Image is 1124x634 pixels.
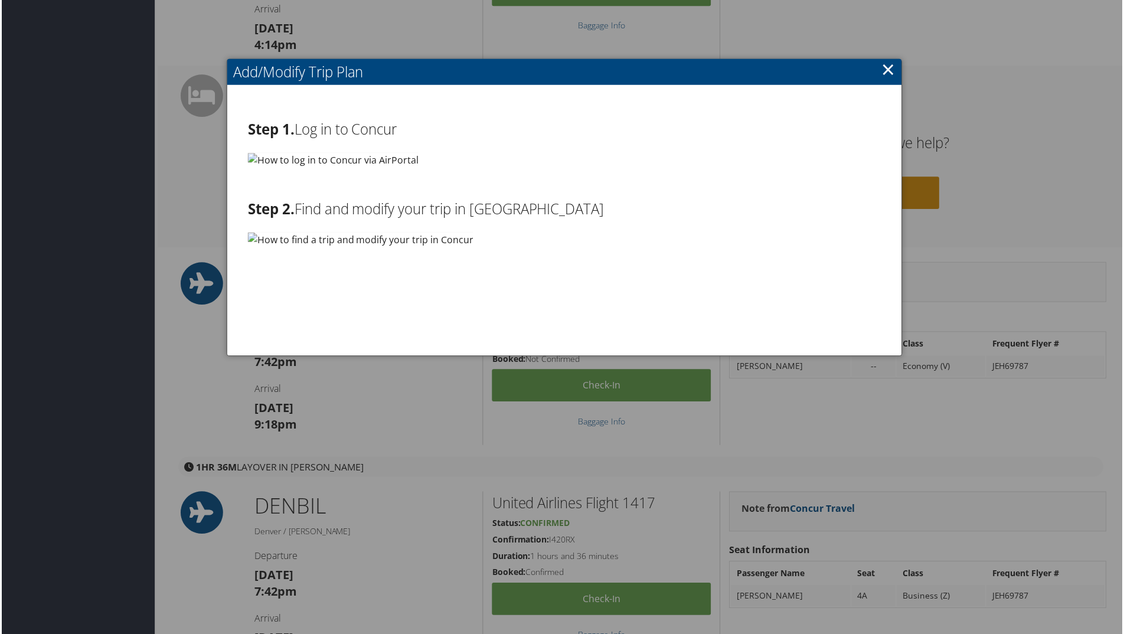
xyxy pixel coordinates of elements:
[247,120,293,139] strong: Step 1.
[883,57,896,81] a: ×
[247,200,293,219] strong: Step 2.
[247,153,418,168] img: How to log in to Concur via AirPortal
[247,233,473,247] img: How to find a trip and modify your trip in Concur
[247,200,881,220] h2: Find and modify your trip in [GEOGRAPHIC_DATA]
[247,120,881,140] h2: Log in to Concur
[226,59,902,85] h2: Add/Modify Trip Plan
